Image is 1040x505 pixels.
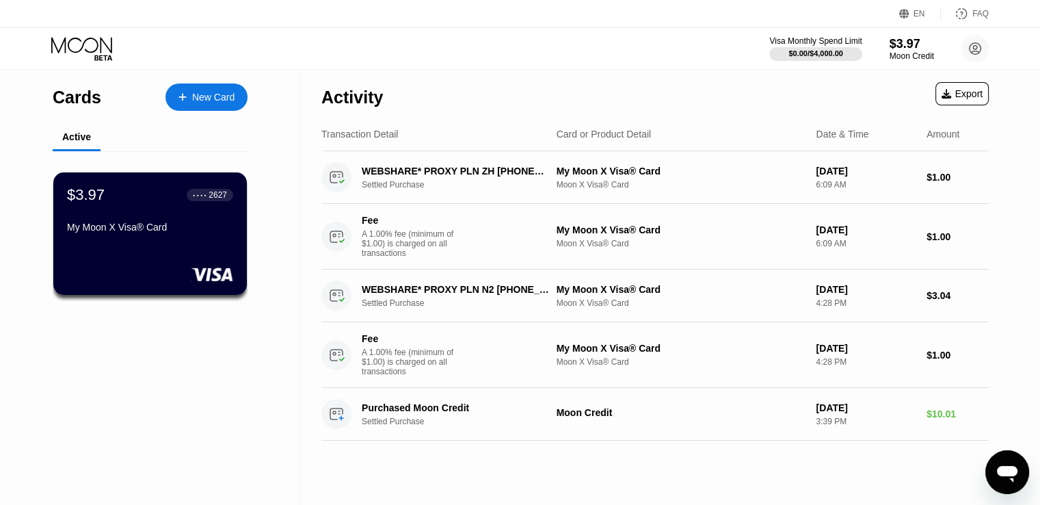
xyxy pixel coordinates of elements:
[362,333,457,344] div: Fee
[53,88,101,107] div: Cards
[769,36,862,61] div: Visa Monthly Spend Limit$0.00/$4,000.00
[816,298,916,308] div: 4:28 PM
[816,402,916,413] div: [DATE]
[362,166,549,177] div: WEBSHARE* PROXY PLN ZH [PHONE_NUMBER] US
[362,417,563,426] div: Settled Purchase
[890,37,934,51] div: $3.97
[321,322,989,388] div: FeeA 1.00% fee (minimum of $1.00) is charged on all transactionsMy Moon X Visa® CardMoon X Visa® ...
[62,131,91,142] div: Active
[321,151,989,204] div: WEBSHARE* PROXY PLN ZH [PHONE_NUMBER] USSettled PurchaseMy Moon X Visa® CardMoon X Visa® Card[DAT...
[321,388,989,441] div: Purchased Moon CreditSettled PurchaseMoon Credit[DATE]3:39 PM$10.01
[816,343,916,354] div: [DATE]
[769,36,862,46] div: Visa Monthly Spend Limit
[557,224,805,235] div: My Moon X Visa® Card
[67,222,233,233] div: My Moon X Visa® Card
[362,229,464,258] div: A 1.00% fee (minimum of $1.00) is charged on all transactions
[942,88,983,99] div: Export
[914,9,925,18] div: EN
[557,357,805,367] div: Moon X Visa® Card
[816,129,868,140] div: Date & Time
[816,180,916,190] div: 6:09 AM
[935,82,989,105] div: Export
[321,88,383,107] div: Activity
[362,348,464,376] div: A 1.00% fee (minimum of $1.00) is charged on all transactions
[899,7,941,21] div: EN
[53,172,247,295] div: $3.97● ● ● ●2627My Moon X Visa® Card
[557,180,805,190] div: Moon X Visa® Card
[362,402,549,413] div: Purchased Moon Credit
[816,166,916,177] div: [DATE]
[926,129,959,140] div: Amount
[321,129,398,140] div: Transaction Detail
[816,417,916,426] div: 3:39 PM
[985,450,1029,494] iframe: Button to launch messaging window
[321,204,989,270] div: FeeA 1.00% fee (minimum of $1.00) is charged on all transactionsMy Moon X Visa® CardMoon X Visa® ...
[557,407,805,418] div: Moon Credit
[557,166,805,177] div: My Moon X Visa® Card
[816,284,916,295] div: [DATE]
[165,83,248,111] div: New Card
[890,37,934,61] div: $3.97Moon Credit
[926,409,989,419] div: $10.01
[926,350,989,361] div: $1.00
[362,215,457,226] div: Fee
[362,180,563,190] div: Settled Purchase
[926,290,989,301] div: $3.04
[362,284,549,295] div: WEBSHARE* PROXY PLN N2 [PHONE_NUMBER] US
[193,193,206,197] div: ● ● ● ●
[557,298,805,308] div: Moon X Visa® Card
[926,231,989,242] div: $1.00
[557,343,805,354] div: My Moon X Visa® Card
[362,298,563,308] div: Settled Purchase
[890,51,934,61] div: Moon Credit
[816,357,916,367] div: 4:28 PM
[816,224,916,235] div: [DATE]
[816,239,916,248] div: 6:09 AM
[67,186,105,204] div: $3.97
[926,172,989,183] div: $1.00
[557,239,805,248] div: Moon X Visa® Card
[941,7,989,21] div: FAQ
[972,9,989,18] div: FAQ
[557,284,805,295] div: My Moon X Visa® Card
[557,129,652,140] div: Card or Product Detail
[192,92,235,103] div: New Card
[321,270,989,322] div: WEBSHARE* PROXY PLN N2 [PHONE_NUMBER] USSettled PurchaseMy Moon X Visa® CardMoon X Visa® Card[DAT...
[788,49,843,57] div: $0.00 / $4,000.00
[209,190,227,200] div: 2627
